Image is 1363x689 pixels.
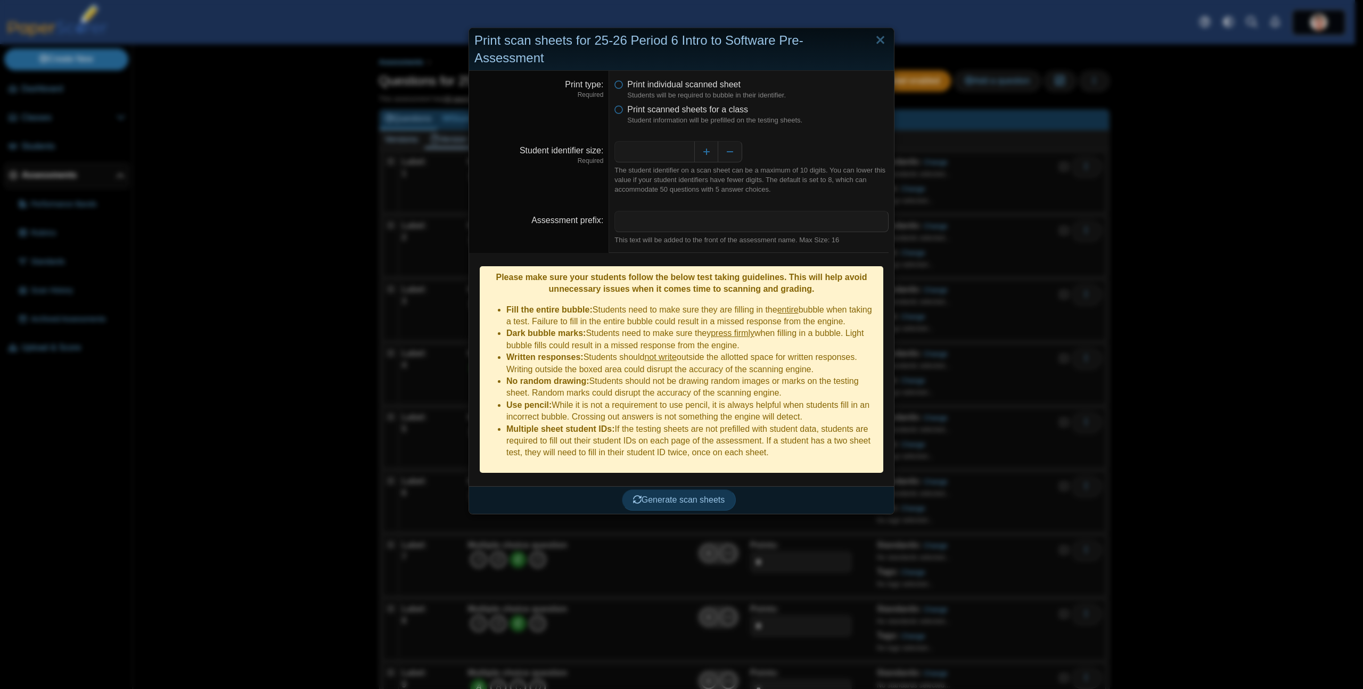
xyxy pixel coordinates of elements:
li: Students should outside the allotted space for written responses. Writing outside the boxed area ... [506,351,878,375]
span: Generate scan sheets [633,495,725,504]
li: If the testing sheets are not prefilled with student data, students are required to fill out thei... [506,423,878,459]
b: Dark bubble marks: [506,329,586,338]
u: not write [644,352,676,362]
b: No random drawing: [506,376,589,385]
div: The student identifier on a scan sheet can be a maximum of 10 digits. You can lower this value if... [614,166,889,195]
span: Print individual scanned sheet [627,80,741,89]
b: Multiple sheet student IDs: [506,424,615,433]
label: Assessment prefix [531,216,603,225]
li: Students need to make sure they are filling in the bubble when taking a test. Failure to fill in ... [506,304,878,328]
a: Close [872,31,889,50]
div: This text will be added to the front of the assessment name. Max Size: 16 [614,235,889,245]
b: Please make sure your students follow the below test taking guidelines. This will help avoid unne... [496,273,867,293]
button: Decrease [718,141,742,162]
dfn: Required [474,91,603,100]
span: Print scanned sheets for a class [627,105,748,114]
label: Student identifier size [520,146,603,155]
div: Print scan sheets for 25-26 Period 6 Intro to Software Pre-Assessment [469,28,894,71]
dfn: Required [474,157,603,166]
label: Print type [565,80,603,89]
dfn: Students will be required to bubble in their identifier. [627,91,889,100]
li: Students should not be drawing random images or marks on the testing sheet. Random marks could di... [506,375,878,399]
dfn: Student information will be prefilled on the testing sheets. [627,116,889,125]
li: Students need to make sure they when filling in a bubble. Light bubble fills could result in a mi... [506,327,878,351]
button: Generate scan sheets [622,489,736,511]
li: While it is not a requirement to use pencil, it is always helpful when students fill in an incorr... [506,399,878,423]
b: Fill the entire bubble: [506,305,593,314]
b: Use pencil: [506,400,552,409]
b: Written responses: [506,352,584,362]
button: Increase [694,141,718,162]
u: entire [777,305,799,314]
u: press firmly [711,329,754,338]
